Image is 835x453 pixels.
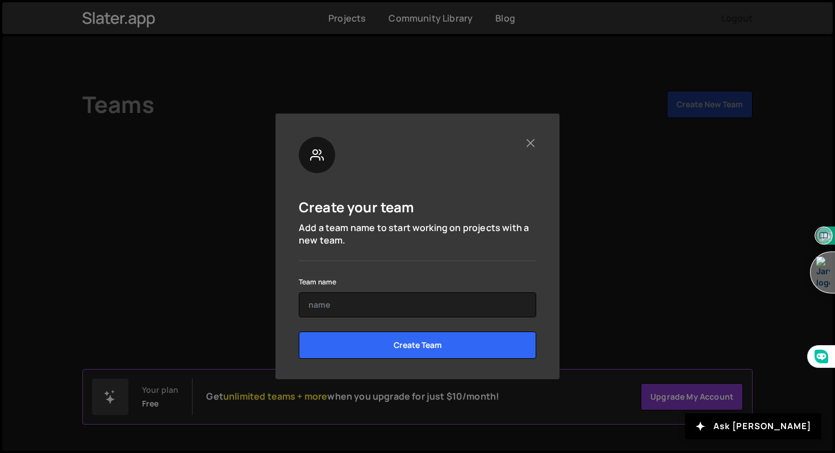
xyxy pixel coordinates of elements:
[685,413,821,439] button: Ask [PERSON_NAME]
[299,221,536,247] p: Add a team name to start working on projects with a new team.
[299,198,415,216] h5: Create your team
[299,292,536,317] input: name
[524,137,536,149] button: Close
[299,332,536,359] input: Create Team
[299,276,336,288] label: Team name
